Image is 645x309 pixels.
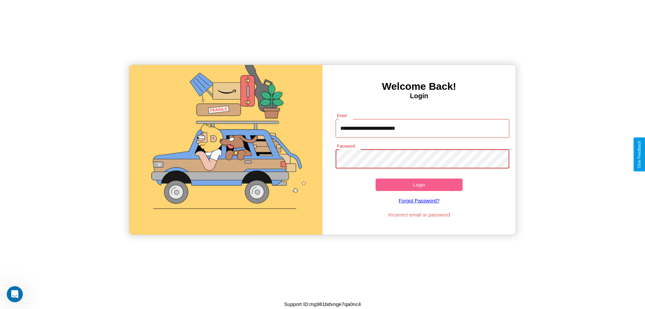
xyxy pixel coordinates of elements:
h3: Welcome Back! [322,81,516,92]
label: Password [337,143,355,149]
img: gif [129,65,322,235]
a: Forgot Password? [332,191,506,210]
p: Support ID: mg981bdvnge7qa0nc4 [284,300,361,309]
button: Login [376,179,463,191]
iframe: Intercom live chat [7,286,23,302]
div: Give Feedback [637,141,642,168]
p: Incorrect email or password [332,210,506,219]
h4: Login [322,92,516,100]
label: Email [337,113,347,118]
